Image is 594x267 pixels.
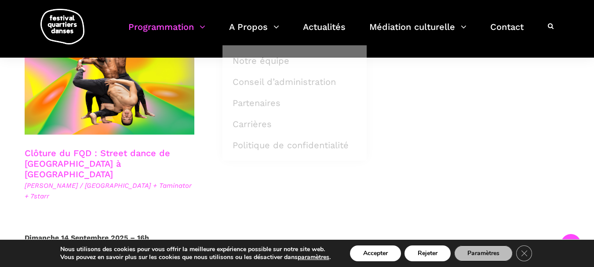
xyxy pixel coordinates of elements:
p: Nous utilisons des cookies pour vous offrir la meilleure expérience possible sur notre site web. [60,245,331,253]
button: Accepter [350,245,401,261]
a: Programmation [128,19,205,45]
a: Clôture du FQD : Street dance de [GEOGRAPHIC_DATA] à [GEOGRAPHIC_DATA] [25,148,170,179]
button: Rejeter [405,245,451,261]
a: Médiation culturelle [369,19,466,45]
a: A Propos [229,19,279,45]
p: Vous pouvez en savoir plus sur les cookies que nous utilisons ou les désactiver dans . [60,253,331,261]
a: Contact [490,19,524,45]
a: Carrières [227,114,362,134]
p: Studio-Théâtre des Grands Ballets Canadiens [25,232,195,255]
a: Politique de confidentialité [227,135,362,155]
button: paramètres [298,253,329,261]
a: Actualités [303,19,346,45]
img: logo-fqd-med [40,9,84,44]
button: Close GDPR Cookie Banner [516,245,532,261]
span: [PERSON_NAME] / [GEOGRAPHIC_DATA] + Taminator + 7starr [25,180,195,201]
strong: Dimanche 14 Septembre 2025 – 16h [25,234,149,242]
button: Paramètres [454,245,513,261]
a: Notre équipe [227,51,362,71]
a: Conseil d’administration [227,72,362,92]
a: Partenaires [227,93,362,113]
